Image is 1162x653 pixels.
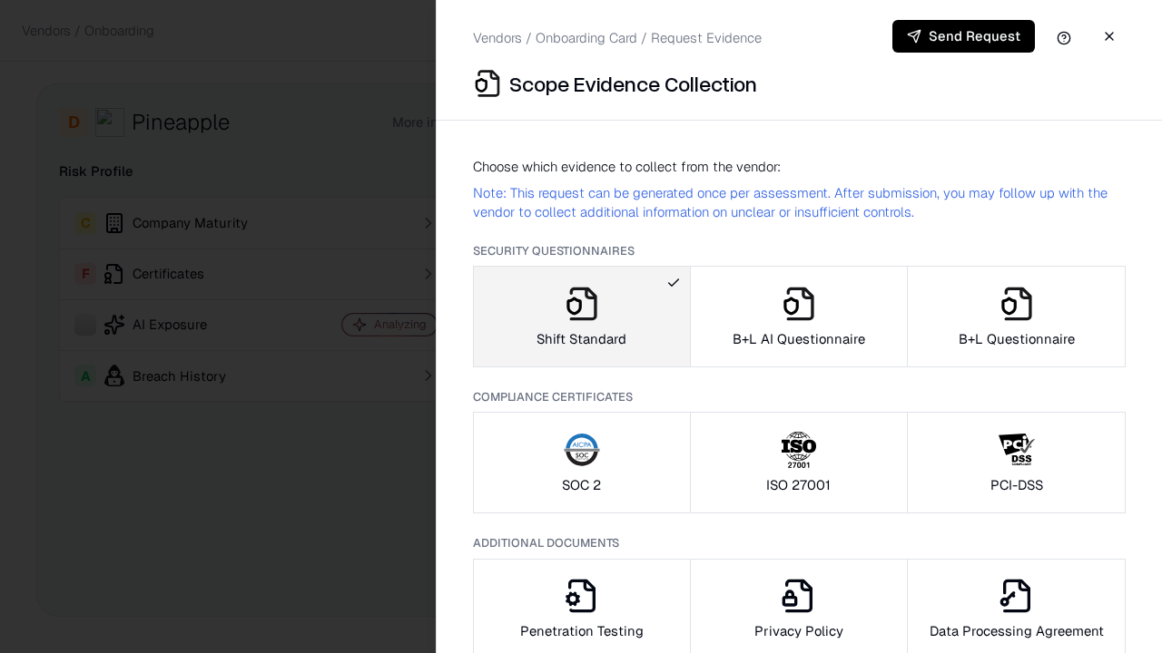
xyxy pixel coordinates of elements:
p: Vendors / Onboarding Card / Request Evidence [473,28,762,47]
p: Shift Standard [537,329,626,348]
p: SOC 2 [562,475,601,494]
p: Security Questionnaires [473,243,1126,258]
button: B+L Questionnaire [907,266,1126,367]
p: Compliance Certificates [473,389,1126,404]
p: Choose which evidence to collect from the vendor: [473,157,1126,176]
p: Privacy Policy [754,621,843,640]
button: Shift Standard [473,266,691,367]
p: B+L AI Questionnaire [733,329,865,348]
button: ISO 27001 [690,412,909,513]
p: Note: This request can be generated once per assessment. After submission, you may follow up with... [473,183,1126,221]
p: Data Processing Agreement [930,621,1104,640]
p: Additional Documents [473,535,1126,551]
button: SOC 2 [473,412,691,513]
p: ISO 27001 [766,475,831,494]
p: Scope Evidence Collection [509,69,757,98]
p: B+L Questionnaire [959,329,1075,348]
button: B+L AI Questionnaire [690,266,909,367]
p: Penetration Testing [520,621,644,640]
button: Send Request [892,20,1035,53]
button: PCI-DSS [907,412,1126,513]
p: PCI-DSS [990,475,1043,494]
